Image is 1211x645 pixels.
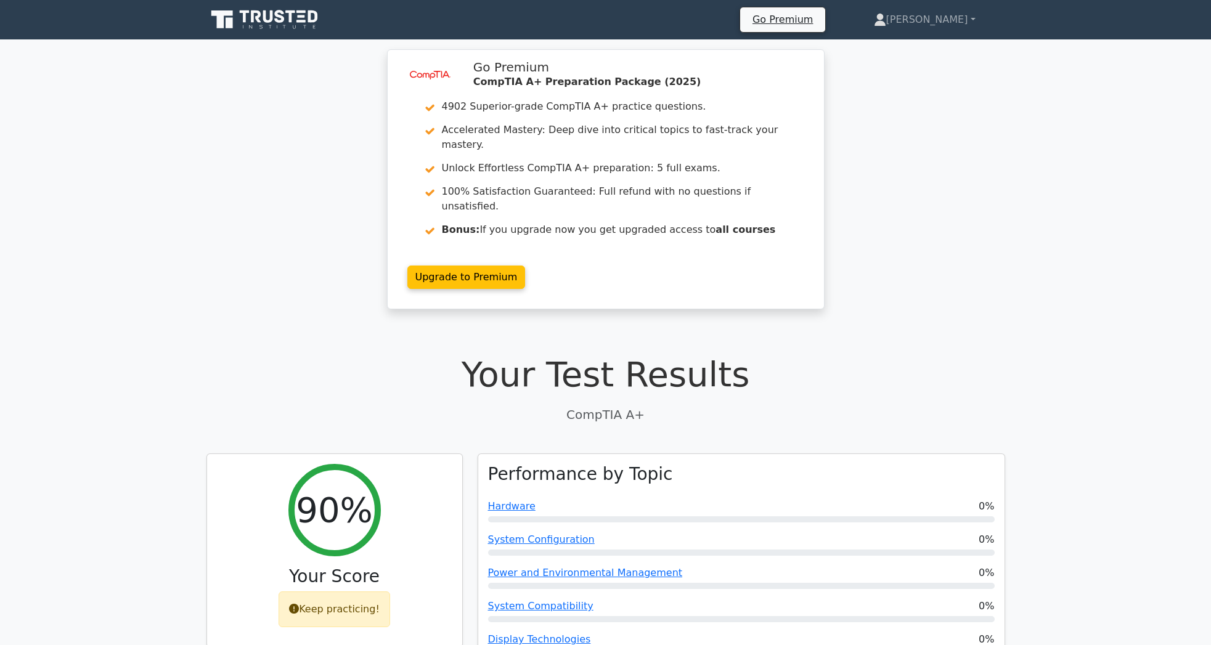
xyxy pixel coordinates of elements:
[217,566,452,587] h3: Your Score
[979,599,994,614] span: 0%
[488,633,591,645] a: Display Technologies
[206,405,1005,424] p: CompTIA A+
[296,489,372,530] h2: 90%
[745,11,820,28] a: Go Premium
[206,354,1005,395] h1: Your Test Results
[979,499,994,514] span: 0%
[279,591,390,627] div: Keep practicing!
[844,7,1005,32] a: [PERSON_NAME]
[488,464,673,485] h3: Performance by Topic
[979,566,994,580] span: 0%
[488,567,683,578] a: Power and Environmental Management
[979,532,994,547] span: 0%
[407,266,526,289] a: Upgrade to Premium
[488,600,593,612] a: System Compatibility
[488,500,536,512] a: Hardware
[488,533,595,545] a: System Configuration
